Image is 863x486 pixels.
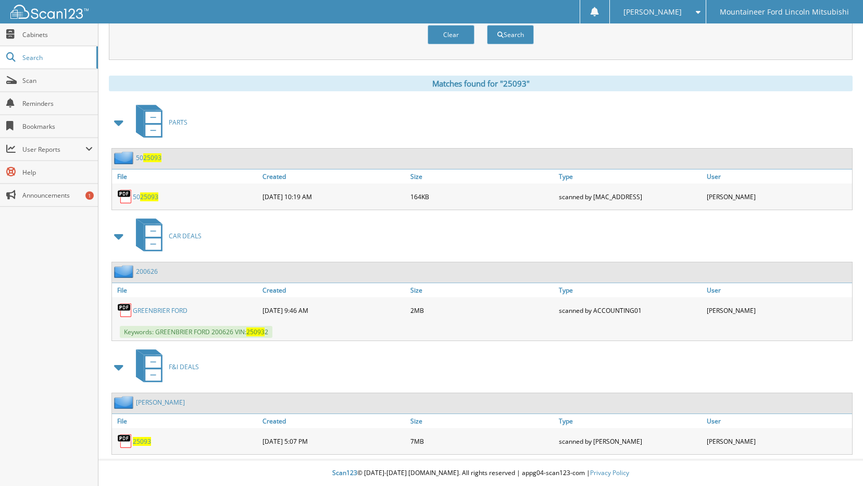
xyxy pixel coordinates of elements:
a: Created [260,169,408,184]
img: folder2.png [114,265,136,278]
span: Mountaineer Ford Lincoln Mitsubishi [720,9,849,15]
div: [PERSON_NAME] [704,300,852,321]
span: Help [22,168,93,177]
a: User [704,414,852,428]
a: User [704,169,852,184]
button: Search [487,25,534,44]
span: 25093 [246,327,265,336]
button: Clear [428,25,474,44]
span: 25093 [140,192,158,201]
a: [PERSON_NAME] [136,398,185,407]
div: © [DATE]-[DATE] [DOMAIN_NAME]. All rights reserved | appg04-scan123-com | [98,460,863,486]
div: 1 [85,191,94,200]
a: File [112,414,260,428]
a: File [112,283,260,297]
div: scanned by [PERSON_NAME] [556,431,704,452]
a: User [704,283,852,297]
span: 25093 [143,153,161,162]
a: Type [556,414,704,428]
div: [PERSON_NAME] [704,186,852,207]
div: Matches found for "25093" [109,76,853,91]
span: Scan [22,76,93,85]
a: Type [556,283,704,297]
img: folder2.png [114,151,136,164]
a: Created [260,414,408,428]
span: Search [22,53,91,62]
span: Cabinets [22,30,93,39]
div: [DATE] 5:07 PM [260,431,408,452]
span: PARTS [169,118,187,127]
a: F&I DEALS [130,346,199,387]
div: [PERSON_NAME] [704,431,852,452]
a: File [112,169,260,184]
img: PDF.png [117,302,133,318]
a: 5025093 [133,192,158,201]
a: 5025093 [136,153,161,162]
div: [DATE] 10:19 AM [260,186,408,207]
span: [PERSON_NAME] [623,9,682,15]
span: F&I DEALS [169,362,199,371]
span: Announcements [22,191,93,200]
span: Reminders [22,99,93,108]
a: Privacy Policy [590,468,629,477]
a: PARTS [130,102,187,143]
div: scanned by [MAC_ADDRESS] [556,186,704,207]
a: Size [408,414,556,428]
a: Type [556,169,704,184]
a: 25093 [133,437,151,446]
a: 200626 [136,267,158,276]
img: PDF.png [117,189,133,204]
span: Bookmarks [22,122,93,131]
div: 2MB [408,300,556,321]
img: PDF.png [117,433,133,449]
img: scan123-logo-white.svg [10,5,89,19]
div: scanned by ACCOUNTING01 [556,300,704,321]
a: GREENBRIER FORD [133,306,187,315]
a: Size [408,283,556,297]
div: 7MB [408,431,556,452]
span: User Reports [22,145,85,154]
a: Size [408,169,556,184]
span: CAR DEALS [169,232,202,240]
a: Created [260,283,408,297]
div: [DATE] 9:46 AM [260,300,408,321]
iframe: Chat Widget [811,436,863,486]
div: 164KB [408,186,556,207]
img: folder2.png [114,396,136,409]
a: CAR DEALS [130,215,202,257]
span: Keywords: GREENBRIER FORD 200626 VIN: 2 [120,326,272,338]
span: Scan123 [332,468,357,477]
